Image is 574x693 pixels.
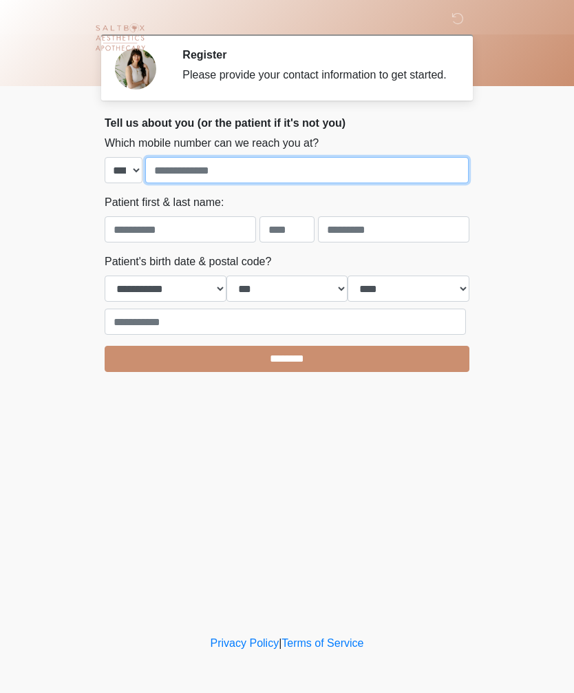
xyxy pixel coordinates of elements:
[105,135,319,152] label: Which mobile number can we reach you at?
[281,637,363,649] a: Terms of Service
[279,637,281,649] a: |
[105,116,469,130] h2: Tell us about you (or the patient if it's not you)
[105,194,224,211] label: Patient first & last name:
[211,637,279,649] a: Privacy Policy
[105,254,271,270] label: Patient's birth date & postal code?
[91,10,149,69] img: Saltbox Aesthetics Logo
